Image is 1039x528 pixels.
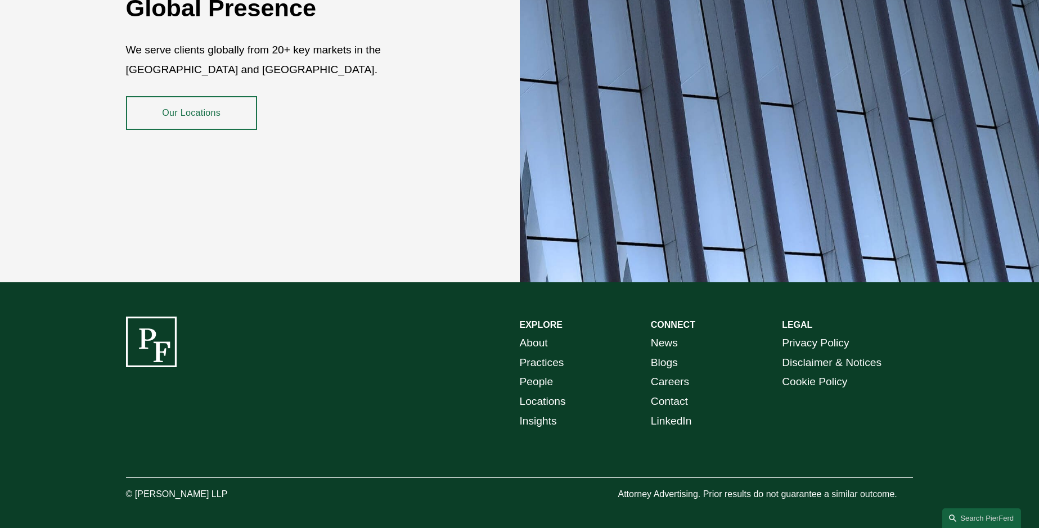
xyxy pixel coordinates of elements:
[942,508,1021,528] a: Search this site
[651,320,695,330] strong: CONNECT
[651,392,688,412] a: Contact
[126,486,290,503] p: © [PERSON_NAME] LLP
[126,96,257,130] a: Our Locations
[520,372,554,392] a: People
[782,320,812,330] strong: LEGAL
[782,353,881,373] a: Disclaimer & Notices
[651,412,692,431] a: LinkedIn
[520,392,566,412] a: Locations
[520,333,548,353] a: About
[651,353,678,373] a: Blogs
[651,372,689,392] a: Careers
[651,333,678,353] a: News
[618,486,913,503] p: Attorney Advertising. Prior results do not guarantee a similar outcome.
[520,320,563,330] strong: EXPLORE
[126,40,454,79] p: We serve clients globally from 20+ key markets in the [GEOGRAPHIC_DATA] and [GEOGRAPHIC_DATA].
[782,333,849,353] a: Privacy Policy
[520,353,564,373] a: Practices
[782,372,847,392] a: Cookie Policy
[520,412,557,431] a: Insights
